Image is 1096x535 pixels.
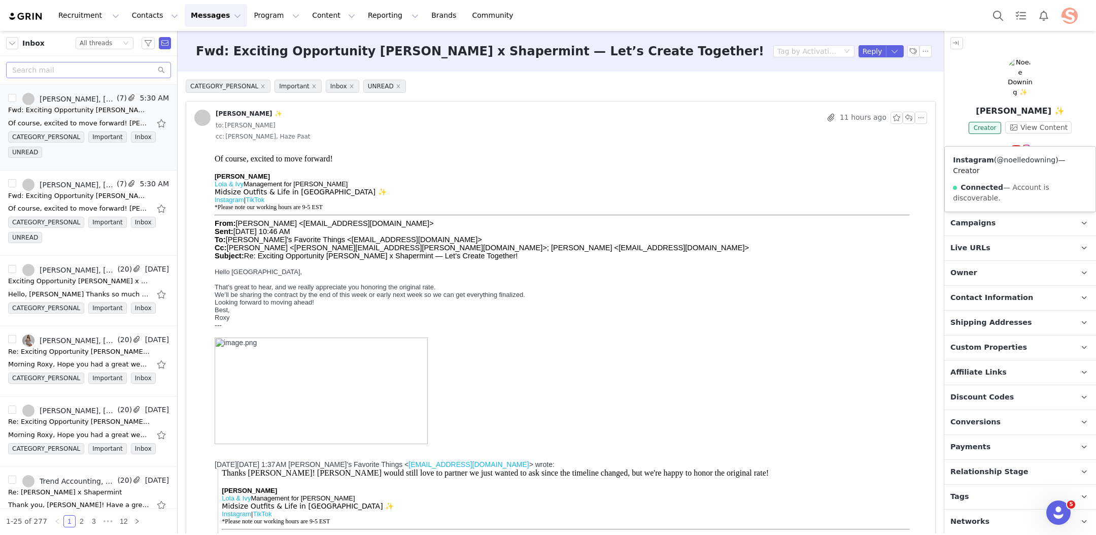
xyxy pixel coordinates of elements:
[4,69,25,77] b: From:
[950,466,1029,478] span: Relationship Stage
[4,310,712,318] div: [DATE][DATE] 1:37 AM [PERSON_NAME]'s Favorite Things < > wrote:
[11,383,32,391] b: From:
[987,4,1009,27] button: Search
[216,131,224,142] span: cc:
[969,122,1002,134] span: Creator
[88,516,99,527] a: 3
[22,475,115,487] a: Trend Accounting, Haze Paat, [PERSON_NAME]
[1006,57,1034,97] img: Noelle Downing ✨
[8,303,84,314] span: CATEGORY_PERSONAL
[22,93,115,105] a: [PERSON_NAME], [PERSON_NAME]'s Favorite Things, [PERSON_NAME], [PERSON_NAME]
[4,69,538,110] font: [PERSON_NAME] <[EMAIL_ADDRESS][DOMAIN_NAME]> [DATE] 10:46 AM [PERSON_NAME]'s Favorite Things <[EM...
[8,487,122,497] div: Re: Olivia Tierney x Shapermint
[11,383,519,424] font: [PERSON_NAME] < > [DATE] 9:58 AM [PERSON_NAME]'s Favorite Things < > [PERSON_NAME] < >; Haze Paat...
[22,335,35,347] img: 4db487ad-46dd-4a66-a17f-05b3aede94f2.jpg
[11,399,22,408] b: To:
[76,515,88,527] li: 2
[186,102,935,150] div: [PERSON_NAME] ✨ 11 hours agoto:[PERSON_NAME] cc:[PERSON_NAME], Haze Paat
[116,515,131,527] li: 12
[131,303,156,314] span: Inbox
[8,289,150,299] div: Hello, Alicia Thanks so much for checking in, and we hope you had a great weekend too! We're curr...
[950,218,996,229] span: Campaigns
[100,383,226,391] a: [EMAIL_ADDRESS][DOMAIN_NAME]
[88,373,127,384] span: Important
[4,93,16,102] b: Cc:
[8,373,84,384] span: CATEGORY_PERSONAL
[840,112,886,124] span: 11 hours ago
[944,105,1096,117] p: [PERSON_NAME] ✨
[11,352,183,360] span: Midsize Outfits & Life in [GEOGRAPHIC_DATA] ✨
[950,367,1007,378] span: Affiliate Links
[11,360,41,367] a: Instagram
[88,443,127,454] span: Important
[131,217,156,228] span: Inbox
[63,515,76,527] li: 1
[8,417,150,427] div: Re: Exciting Opportunity Sophia x Shapermint — Let’s Create Together!
[35,46,54,53] a: TikTok
[8,191,150,201] div: Fwd: Exciting Opportunity Noelle x Shapermint — Let’s Create Together!
[362,4,425,27] button: Reporting
[950,292,1033,304] span: Contact Information
[117,516,131,527] a: 12
[1055,8,1088,24] button: Profile
[33,46,54,53] span: |
[950,243,990,254] span: Live URLs
[216,110,282,118] div: [PERSON_NAME] ✨
[349,84,354,89] i: icon: close
[88,131,127,143] span: Important
[80,38,112,49] div: All threads
[11,337,66,344] b: [PERSON_NAME]
[88,515,100,527] li: 3
[1005,121,1072,133] button: View Content
[4,77,23,85] b: Sent:
[260,84,265,89] i: icon: close
[22,179,115,191] a: [PERSON_NAME], [PERSON_NAME]'s Favorite Things, [PERSON_NAME], [PERSON_NAME]
[1061,8,1078,24] img: f99a58a2-e820-49b2-b1c6-889a8229352e.jpeg
[131,515,143,527] li: Next Page
[198,310,318,318] a: [EMAIL_ADDRESS][DOMAIN_NAME]
[186,80,270,93] span: CATEGORY_PERSONAL
[123,40,129,47] i: icon: down
[8,217,84,228] span: CATEGORY_PERSONAL
[64,516,75,527] a: 1
[115,475,132,486] span: (20)
[4,141,712,148] p: We’ll be sharing the contract by the end of this week or early next week so we can get everything...
[950,392,1014,403] span: Discount Codes
[8,232,42,243] span: UNREAD
[4,102,33,110] b: Subject:
[4,171,712,294] div: ---
[1022,144,1031,152] img: instagram.svg
[216,131,311,142] span: [PERSON_NAME], Haze Paat
[950,317,1032,328] span: Shipping Addresses
[52,4,125,27] button: Recruitment
[8,118,150,128] div: Of course, excited to move forward! Sydney Patterson Lola & Ivy Management for Noelle Downing Mid...
[40,95,115,103] div: [PERSON_NAME], [PERSON_NAME]'s Favorite Things, [PERSON_NAME], [PERSON_NAME]
[859,45,886,57] button: Reply
[6,515,47,527] li: 1-25 of 277
[131,443,156,454] span: Inbox
[8,276,150,286] div: Exciting Opportunity Kelsey x Shapermint — Let’s Create Together!
[8,204,150,214] div: Of course, excited to move forward! Sydney Patterson Lola & Ivy Management for Noelle Downing Mid...
[40,477,115,485] div: Trend Accounting, Haze Paat, [PERSON_NAME]
[11,318,712,327] div: Thanks [PERSON_NAME]! [PERSON_NAME] would still love to partner we just wanted to ask since the t...
[11,391,30,399] b: Sent:
[326,80,359,93] span: Inbox
[11,462,712,478] p: Best, Roxy
[8,131,84,143] span: CATEGORY_PERSONAL
[4,133,712,141] div: That’s great to hear, and we really appreciate you honoring the original rate.
[953,156,994,164] strong: Instagram
[4,38,176,46] span: Midsize Outfits & Life in [GEOGRAPHIC_DATA] ✨
[950,267,977,279] span: Owner
[126,4,184,27] button: Contacts
[194,110,282,126] a: [PERSON_NAME] ✨
[40,407,115,415] div: [PERSON_NAME], [PERSON_NAME], [PERSON_NAME], [PERSON_NAME], [PERSON_NAME], [PERSON_NAME]
[8,443,84,454] span: CATEGORY_PERSONAL
[950,442,990,453] span: Payments
[11,408,23,416] b: Cc:
[159,37,171,49] span: Send Email
[115,93,127,104] span: (7)
[275,80,322,93] span: Important
[11,416,41,424] b: Subject:
[134,518,140,524] i: icon: right
[11,440,712,447] p: Thank you for following up! I hope you had a great weekend as well.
